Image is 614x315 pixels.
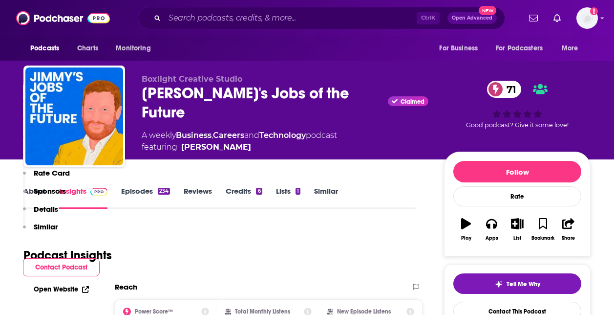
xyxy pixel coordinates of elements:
[452,16,492,21] span: Open Advanced
[142,141,337,153] span: featuring
[115,282,137,292] h2: Reach
[453,273,581,294] button: tell me why sparkleTell Me Why
[550,10,565,26] a: Show notifications dropdown
[138,7,505,29] div: Search podcasts, credits, & more...
[461,235,471,241] div: Play
[479,6,496,15] span: New
[525,10,542,26] a: Show notifications dropdown
[489,39,557,58] button: open menu
[23,222,58,240] button: Similar
[590,7,598,15] svg: Add a profile image
[121,186,170,209] a: Episodes234
[562,235,575,241] div: Share
[495,280,503,288] img: tell me why sparkle
[226,186,262,209] a: Credits6
[576,7,598,29] img: User Profile
[479,212,504,247] button: Apps
[30,42,59,55] span: Podcasts
[531,235,554,241] div: Bookmark
[555,39,591,58] button: open menu
[337,308,391,315] h2: New Episode Listens
[16,9,110,27] img: Podchaser - Follow, Share and Rate Podcasts
[34,186,66,196] p: Sponsors
[142,74,242,84] span: Boxlight Creative Studio
[497,81,521,98] span: 71
[556,212,581,247] button: Share
[181,141,251,153] a: Jimmy McLoughlin
[23,186,66,204] button: Sponsors
[23,204,58,223] button: Details
[513,235,521,241] div: List
[296,188,300,195] div: 1
[184,186,212,209] a: Reviews
[447,12,497,24] button: Open AdvancedNew
[25,67,123,165] img: Jimmy's Jobs of the Future
[453,186,581,206] div: Rate
[34,285,89,293] a: Open Website
[505,212,530,247] button: List
[562,42,578,55] span: More
[34,204,58,214] p: Details
[417,12,440,24] span: Ctrl K
[23,258,100,276] button: Contact Podcast
[453,212,479,247] button: Play
[259,131,306,140] a: Technology
[432,39,490,58] button: open menu
[116,42,150,55] span: Monitoring
[109,39,163,58] button: open menu
[314,186,338,209] a: Similar
[176,131,212,140] a: Business
[576,7,598,29] button: Show profile menu
[486,235,498,241] div: Apps
[77,42,98,55] span: Charts
[466,121,569,129] span: Good podcast? Give it some love!
[213,131,244,140] a: Careers
[142,130,337,153] div: A weekly podcast
[235,308,290,315] h2: Total Monthly Listens
[444,74,591,135] div: 71Good podcast? Give it some love!
[507,280,540,288] span: Tell Me Why
[576,7,598,29] span: Logged in as headlandconsultancy
[439,42,478,55] span: For Business
[256,188,262,195] div: 6
[453,161,581,182] button: Follow
[158,188,170,195] div: 234
[401,99,424,104] span: Claimed
[530,212,555,247] button: Bookmark
[71,39,104,58] a: Charts
[34,222,58,231] p: Similar
[244,131,259,140] span: and
[212,131,213,140] span: ,
[487,81,521,98] a: 71
[23,39,72,58] button: open menu
[276,186,300,209] a: Lists1
[496,42,543,55] span: For Podcasters
[165,10,417,26] input: Search podcasts, credits, & more...
[135,308,173,315] h2: Power Score™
